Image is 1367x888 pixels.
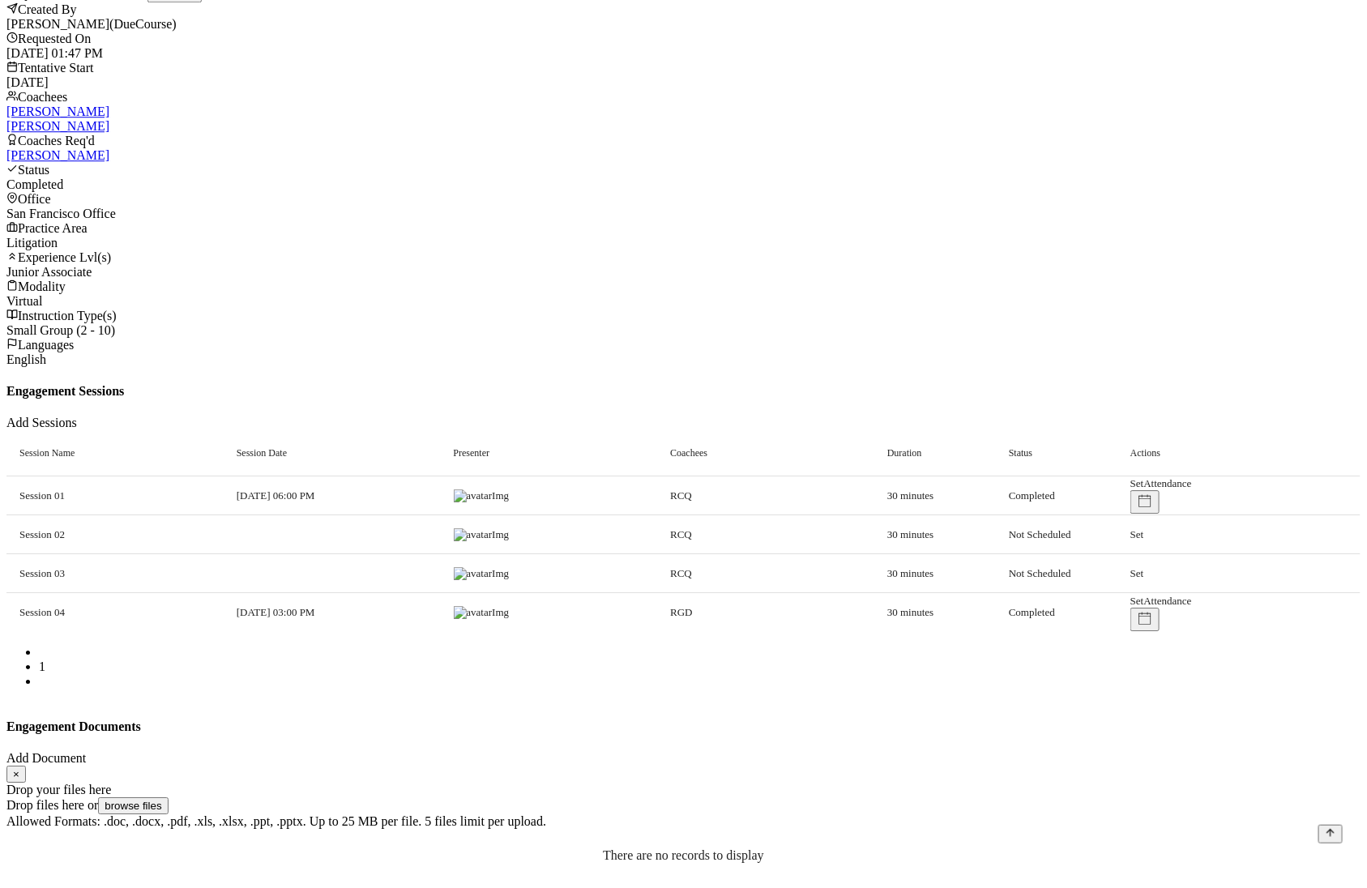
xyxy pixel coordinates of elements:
span: Coaches Req'd [18,134,95,147]
div: Small Group (2 - 10) [6,323,1361,338]
div: Session 04 [19,606,65,619]
span: Practice Area [18,221,88,235]
span: Completed [1009,606,1055,618]
img: avatarImg [454,528,510,541]
div: Session 01 [19,489,65,502]
h4: Engagement Sessions [6,384,1361,399]
div: Duration [887,448,922,458]
div: Status [1009,430,1032,476]
span: Coachees [18,90,67,104]
div: [DATE] [6,61,1361,90]
span: Modality [18,280,66,293]
button: Close Modal [6,766,26,783]
span: RCQ [670,528,692,540]
div: Actions [1130,448,1160,458]
span: RGD [670,606,692,618]
span: Created By [18,2,76,16]
div: 30 minutes [887,567,933,580]
a: Page 1 is your current page [39,660,45,673]
a: Add Document [6,751,86,765]
span: Not Scheduled [1009,567,1071,579]
div: Virtual [6,294,1361,309]
div: [DATE] 01:47 PM [6,32,1361,61]
a: [PERSON_NAME] [6,148,1361,163]
div: Duration [887,430,922,476]
div: Session 03 [19,567,65,580]
div: 30 minutes [887,528,933,541]
div: Session Name [19,430,75,476]
img: avatarImg [454,489,510,502]
div: Coachees [670,448,707,458]
img: avatarImg [454,567,510,580]
span: Requested On [18,32,91,45]
div: Drop your files here [6,783,1361,797]
div: 30 minutes [887,489,933,502]
img: avatarImg [454,606,510,619]
div: Session 02 [19,528,65,541]
div: Actions [1130,430,1160,476]
div: Session Date [237,430,287,476]
div: 30 minutes [887,606,933,619]
div: Drop files here or [6,797,1361,814]
div: Session Name [19,448,75,458]
div: [PERSON_NAME] (DueCourse) [6,17,1361,32]
span: Status [18,163,49,177]
div: English [6,352,1361,367]
span: Office [18,192,51,206]
span: Completed [6,177,63,191]
div: Junior Associate [6,265,1361,280]
span: Experience Lvl(s) [18,250,111,264]
div: There are no records to display [583,829,784,882]
span: RCQ [670,489,692,502]
span: Tentative Start [18,61,94,75]
span: Instruction Type(s) [18,309,117,322]
button: browse files [98,797,168,814]
div: Uppy Dashboard Window (Press escape to close) [6,766,1361,829]
span: Languages [18,338,74,352]
h4: Engagement Documents [6,719,1361,734]
div: Presenter [454,430,505,476]
div: Session Date [237,448,287,458]
div: [DATE] 06:00 PM [237,489,315,502]
a: Add Sessions [6,416,77,429]
div: Litigation [6,221,1361,250]
span: Completed [1009,489,1055,502]
div: [DATE] 03:00 PM [237,606,315,619]
div: Allowed Formats: .doc, .docx, .pdf, .xls, .xlsx, .ppt, .pptx. Up to 25 MB per file. 5 files limit... [6,814,1361,829]
a: Set [1130,477,1144,489]
a: Set [1130,528,1144,540]
span: RCQ [670,567,692,579]
a: [PERSON_NAME] [6,105,1361,119]
a: Attendance [1144,477,1192,489]
span: Not Scheduled [1009,528,1071,540]
span: × [13,768,19,780]
div: Status [1009,448,1032,458]
div: Coachees [670,430,722,476]
a: Set [1130,567,1144,579]
a: Attendance [1144,595,1192,607]
div: San Francisco Office [6,192,1361,221]
div: Presenter [454,448,490,458]
a: [PERSON_NAME] [6,119,1361,134]
a: Set [1130,595,1144,607]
